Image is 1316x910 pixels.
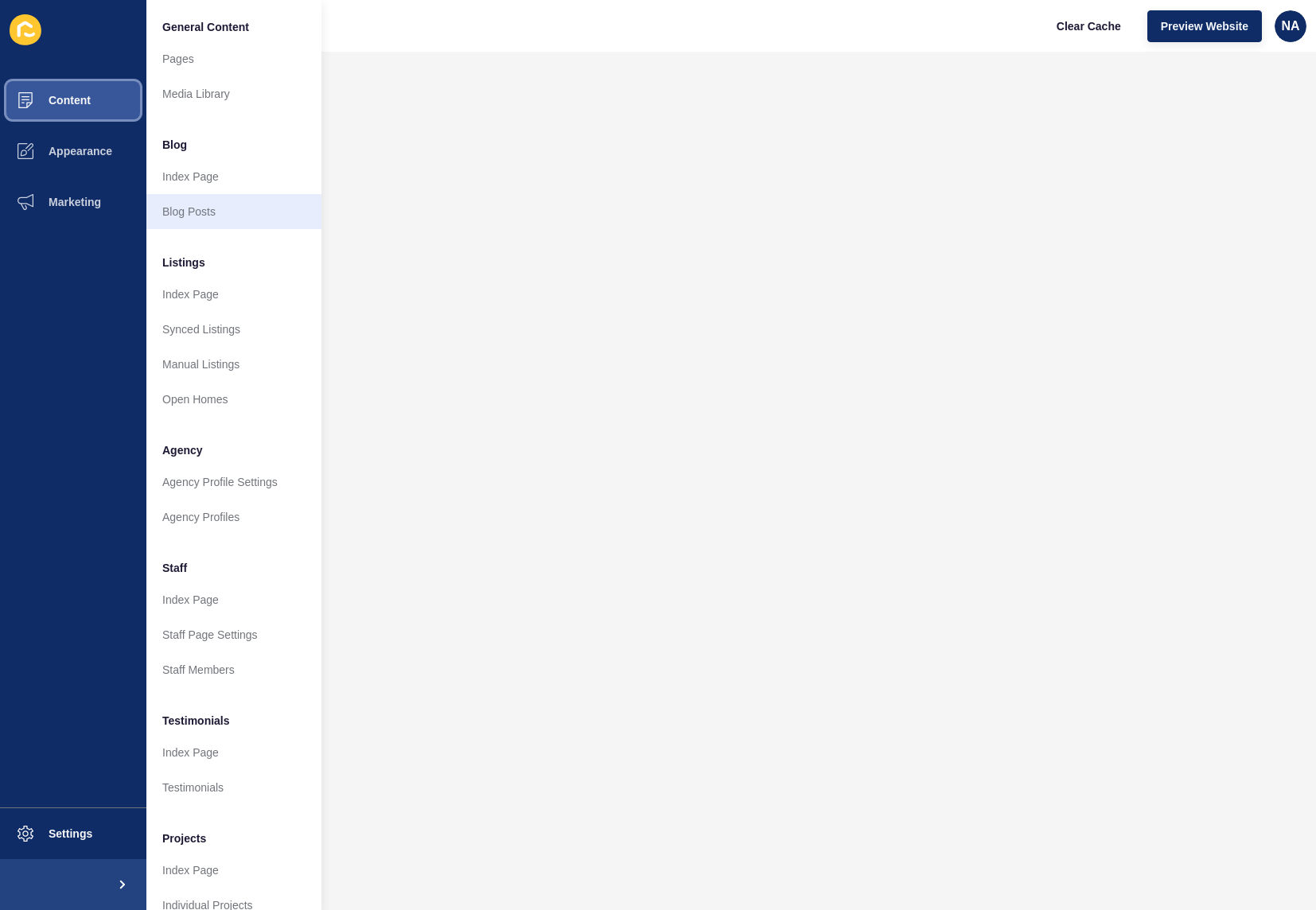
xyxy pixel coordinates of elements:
a: Synced Listings [146,312,321,347]
a: Index Page [146,853,321,888]
a: Agency Profile Settings [146,465,321,500]
a: Testimonials [146,770,321,805]
a: Index Page [146,277,321,312]
span: NA [1281,18,1299,34]
a: Index Page [146,582,321,617]
span: Clear Cache [1057,18,1121,34]
span: Testimonials [162,713,230,729]
span: Projects [162,830,206,846]
span: Staff [162,560,187,576]
button: Clear Cache [1043,10,1135,42]
a: Pages [146,41,321,76]
span: Preview Website [1161,18,1248,34]
a: Blog Posts [146,194,321,229]
a: Open Homes [146,382,321,417]
a: Media Library [146,76,321,111]
span: General Content [162,19,249,35]
span: Agency [162,442,203,458]
a: Staff Members [146,652,321,687]
a: Index Page [146,159,321,194]
iframe: To enrich screen reader interactions, please activate Accessibility in Grammarly extension settings [51,52,1316,910]
span: Listings [162,255,205,270]
button: Preview Website [1147,10,1262,42]
a: Manual Listings [146,347,321,382]
a: Index Page [146,735,321,770]
a: Agency Profiles [146,500,321,535]
a: Staff Page Settings [146,617,321,652]
span: Blog [162,137,187,153]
